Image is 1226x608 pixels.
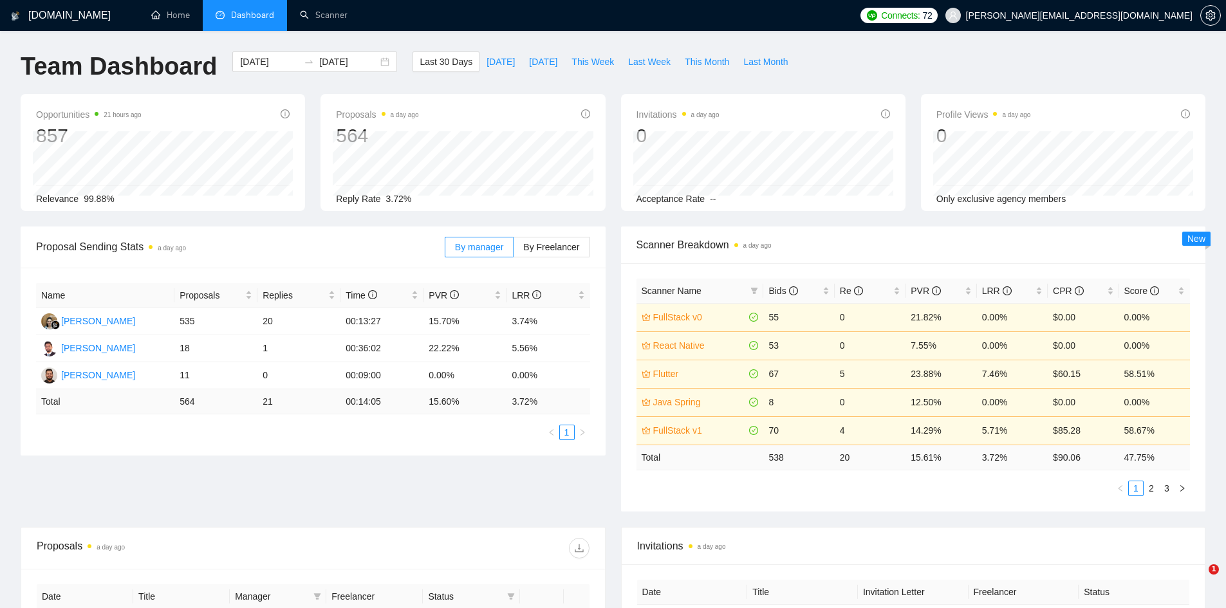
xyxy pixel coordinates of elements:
a: ES[PERSON_NAME] [41,315,135,326]
span: crown [642,313,651,322]
span: Opportunities [36,107,142,122]
h1: Team Dashboard [21,51,217,82]
time: a day ago [391,111,419,118]
td: 7.46% [977,360,1048,388]
span: user [949,11,958,20]
button: [DATE] [479,51,522,72]
span: Connects: [881,8,920,23]
td: 47.75 % [1119,445,1190,470]
div: [PERSON_NAME] [61,368,135,382]
td: 8 [763,388,834,416]
td: 5.71% [977,416,1048,445]
span: check-circle [749,398,758,407]
td: 15.70% [423,308,506,335]
span: info-circle [450,290,459,299]
td: 18 [174,335,257,362]
td: 15.60 % [423,389,506,414]
th: Replies [257,283,340,308]
button: left [544,425,559,440]
td: 55 [763,303,834,331]
div: 0 [636,124,720,148]
td: 14.29% [906,416,976,445]
span: [DATE] [487,55,515,69]
span: Invitations [636,107,720,122]
td: 00:09:00 [340,362,423,389]
td: $0.00 [1048,331,1119,360]
button: Last Month [736,51,795,72]
img: ES [41,313,57,329]
a: setting [1200,10,1221,21]
td: Total [636,445,764,470]
span: left [1117,484,1124,492]
td: 0.00% [977,331,1048,360]
span: filter [750,287,758,295]
div: 0 [936,124,1031,148]
td: 21.82% [906,303,976,331]
a: React Native [653,338,747,353]
button: [DATE] [522,51,564,72]
a: 3 [1160,481,1174,495]
td: 70 [763,416,834,445]
span: By manager [455,242,503,252]
span: info-circle [532,290,541,299]
span: check-circle [749,341,758,350]
td: $ 90.06 [1048,445,1119,470]
td: 0.00% [1119,331,1190,360]
td: 3.72 % [506,389,590,414]
td: 58.67% [1119,416,1190,445]
a: homeHome [151,10,190,21]
span: left [548,428,555,436]
span: PVR [429,290,459,300]
span: info-circle [854,286,863,295]
span: setting [1201,10,1220,21]
a: 1 [1129,481,1143,495]
span: Scanner Name [642,286,701,296]
time: a day ago [698,543,726,550]
span: filter [311,587,324,606]
td: 00:13:27 [340,308,423,335]
td: 23.88% [906,360,976,388]
a: FullStack v1 [653,423,747,438]
a: AA[PERSON_NAME] [41,369,135,380]
li: Previous Page [1113,481,1128,496]
div: [PERSON_NAME] [61,341,135,355]
li: Previous Page [544,425,559,440]
img: gigradar-bm.png [51,320,60,329]
span: filter [507,593,515,600]
span: info-circle [932,286,941,295]
span: info-circle [789,286,798,295]
span: -- [710,194,716,204]
td: 58.51% [1119,360,1190,388]
span: Scanner Breakdown [636,237,1191,253]
span: filter [313,593,321,600]
button: download [569,538,590,558]
span: right [1178,484,1186,492]
td: $0.00 [1048,388,1119,416]
time: a day ago [691,111,720,118]
button: This Week [564,51,621,72]
span: Last Month [743,55,788,69]
td: $60.15 [1048,360,1119,388]
span: 1 [1209,564,1219,575]
time: a day ago [158,244,186,252]
time: 21 hours ago [104,111,141,118]
span: download [570,543,589,553]
span: [DATE] [529,55,557,69]
span: filter [505,587,517,606]
li: Next Page [1175,481,1190,496]
td: 12.50% [906,388,976,416]
td: 0 [835,388,906,416]
span: filter [748,281,761,300]
th: Title [747,580,858,605]
input: End date [319,55,378,69]
span: crown [642,341,651,350]
button: Last 30 Days [413,51,479,72]
a: Flutter [653,367,747,381]
span: New [1187,234,1205,244]
span: Proposals [336,107,418,122]
span: check-circle [749,369,758,378]
span: LRR [982,286,1012,296]
a: FM[PERSON_NAME] [41,342,135,353]
div: 564 [336,124,418,148]
td: 0 [835,331,906,360]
